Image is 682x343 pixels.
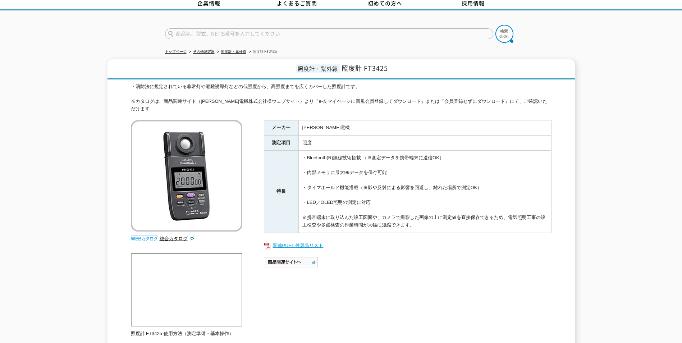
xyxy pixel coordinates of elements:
[298,120,551,136] td: [PERSON_NAME]電機
[193,50,215,54] a: その他測定器
[131,120,242,232] img: 照度計 FT3425
[264,256,319,268] img: 商品関連サイトへ
[264,135,298,150] th: 測定項目
[247,48,277,56] li: 照度計 FT3425
[298,135,551,150] td: 照度
[264,241,551,250] a: 関連PDF1 付属品リスト
[160,236,195,241] a: 総合カタログ
[165,28,493,39] input: 商品名、型式、NETIS番号を入力してください
[165,50,187,54] a: トップページ
[131,235,158,242] img: webカタログ
[131,83,551,113] div: ・消防法に規定されている非常灯や避難誘導灯などの低照度から、高照度までを広くカバーした照度計です。 ※カタログは、商品関連サイト（[PERSON_NAME]電機株式会社様ウェブサイト）より『e-...
[221,50,246,54] a: 照度計・紫外線
[495,25,513,43] img: btn_search.png
[298,150,551,233] td: ・Bluetooth(R)無線技術搭載 （※測定データを携帯端末に送信OK） ・内部メモリに最大99データを保存可能 ・タイマホールド機能搭載（※影や反射による影響を回避し、離れた場所で測定OK...
[296,64,340,73] span: 照度計・紫外線
[264,120,298,136] th: メーカー
[342,63,388,73] span: 照度計 FT3425
[264,150,298,233] th: 特長
[131,330,242,338] p: 照度計 FT3425 使用方法（測定準備・基本操作）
